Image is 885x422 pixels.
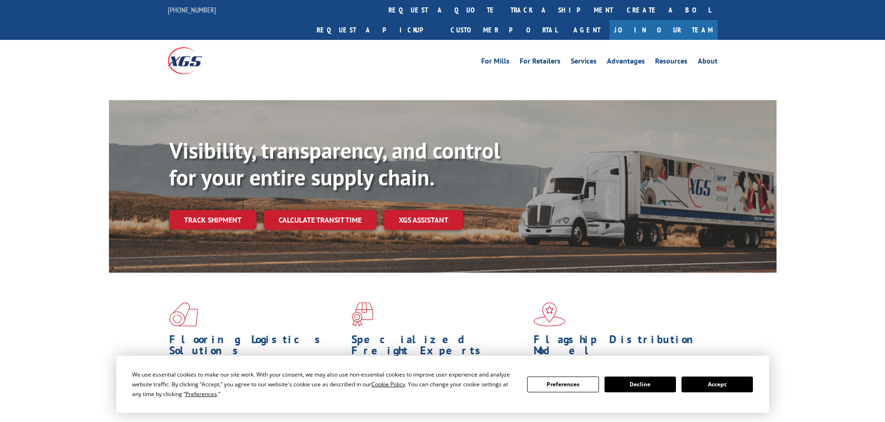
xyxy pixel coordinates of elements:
[607,58,645,68] a: Advantages
[534,302,566,326] img: xgs-icon-flagship-distribution-model-red
[527,377,598,392] button: Preferences
[371,380,405,388] span: Cookie Policy
[610,20,718,40] a: Join Our Team
[571,58,597,68] a: Services
[698,58,718,68] a: About
[310,20,444,40] a: Request a pickup
[169,302,198,326] img: xgs-icon-total-supply-chain-intelligence-red
[655,58,688,68] a: Resources
[681,377,753,392] button: Accept
[534,334,709,361] h1: Flagship Distribution Model
[132,370,516,399] div: We use essential cookies to make our site work. With your consent, we may also use non-essential ...
[351,302,373,326] img: xgs-icon-focused-on-flooring-red
[520,58,560,68] a: For Retailers
[116,356,769,413] div: Cookie Consent Prompt
[169,403,285,413] a: Learn More >
[169,136,500,192] b: Visibility, transparency, and control for your entire supply chain.
[185,390,217,398] span: Preferences
[605,377,676,392] button: Decline
[481,58,509,68] a: For Mills
[444,20,564,40] a: Customer Portal
[169,334,344,361] h1: Flooring Logistics Solutions
[384,210,463,230] a: XGS ASSISTANT
[264,210,376,230] a: Calculate transit time
[564,20,610,40] a: Agent
[351,334,527,361] h1: Specialized Freight Experts
[169,210,256,230] a: Track shipment
[168,5,216,14] a: [PHONE_NUMBER]
[351,403,467,413] a: Learn More >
